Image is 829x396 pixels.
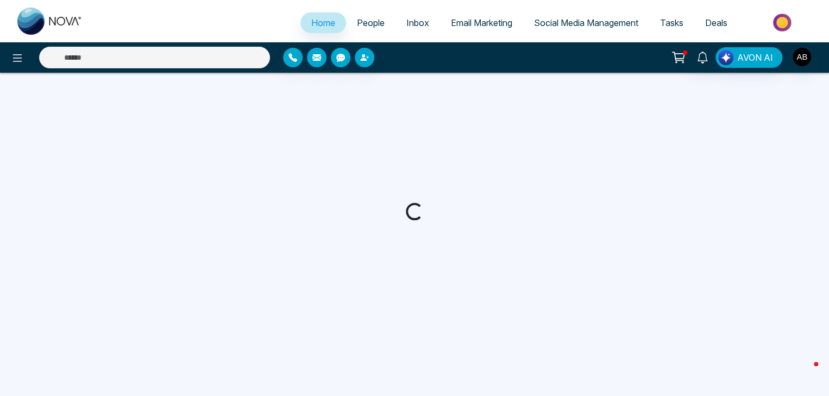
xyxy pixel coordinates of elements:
[705,17,727,28] span: Deals
[300,12,346,33] a: Home
[793,48,811,66] img: User Avatar
[440,12,523,33] a: Email Marketing
[737,51,773,64] span: AVON AI
[346,12,395,33] a: People
[744,10,822,35] img: Market-place.gif
[357,17,385,28] span: People
[660,17,683,28] span: Tasks
[792,359,818,385] iframe: Intercom live chat
[718,50,733,65] img: Lead Flow
[694,12,738,33] a: Deals
[649,12,694,33] a: Tasks
[534,17,638,28] span: Social Media Management
[451,17,512,28] span: Email Marketing
[523,12,649,33] a: Social Media Management
[715,47,782,68] button: AVON AI
[17,8,83,35] img: Nova CRM Logo
[311,17,335,28] span: Home
[395,12,440,33] a: Inbox
[406,17,429,28] span: Inbox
